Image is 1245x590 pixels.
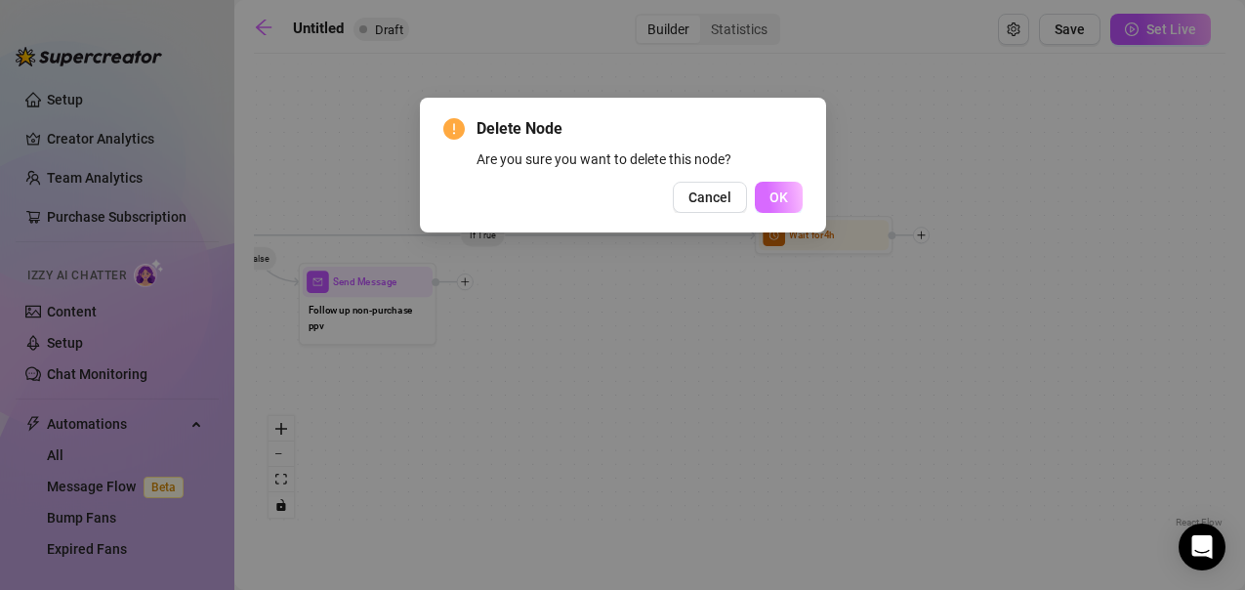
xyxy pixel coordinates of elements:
span: OK [769,190,788,205]
span: Cancel [688,190,731,205]
div: Are you sure you want to delete this node? [477,148,803,170]
button: OK [755,182,803,213]
span: Delete Node [477,117,803,141]
span: exclamation-circle [443,118,465,140]
button: Cancel [673,182,747,213]
div: Open Intercom Messenger [1179,524,1225,570]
